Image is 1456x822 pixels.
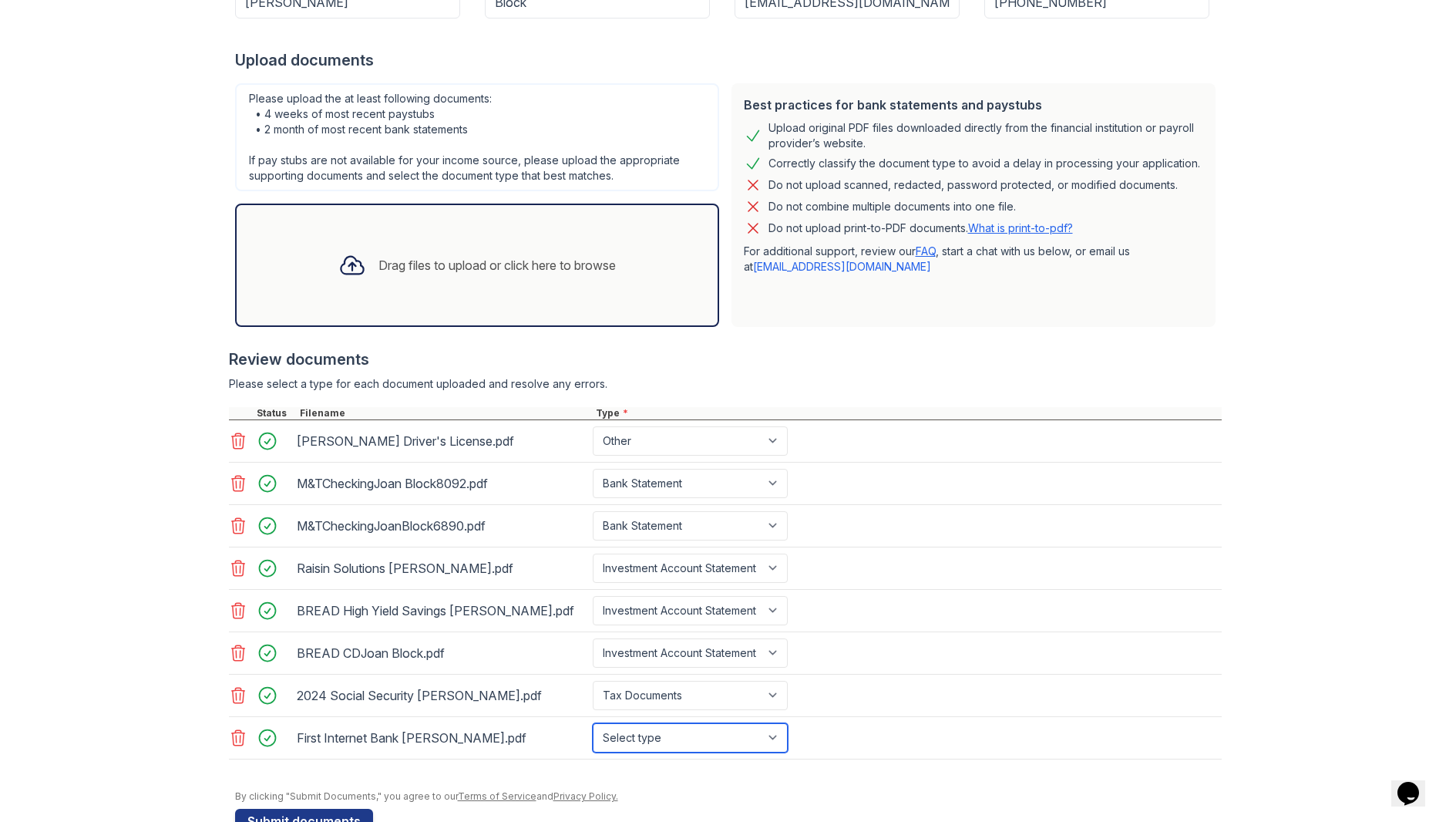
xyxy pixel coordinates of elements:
div: Filename [297,407,593,419]
div: BREAD High Yield Savings [PERSON_NAME].pdf [297,598,587,623]
a: What is print-to-pdf? [968,221,1073,234]
div: Do not upload scanned, redacted, password protected, or modified documents. [768,176,1178,194]
div: By clicking "Submit Documents," you agree to our and [235,790,1222,803]
div: Please upload the at least following documents: • 4 weeks of most recent paystubs • 2 month of mo... [235,83,719,191]
p: Do not upload print-to-PDF documents. [768,221,1073,236]
div: M&TCheckingJoanBlock6890.pdf [297,514,587,538]
a: Privacy Policy. [553,790,618,802]
div: Raisin Solutions [PERSON_NAME].pdf [297,556,587,581]
div: BREAD CDJoan Block.pdf [297,641,587,665]
div: Drag files to upload or click here to browse [378,256,616,275]
div: M&TCheckingJoan Block8092.pdf [297,471,587,496]
div: Please select a type for each document uploaded and resolve any errors. [229,376,1222,392]
p: For additional support, review our , start a chat with us below, or email us at [744,244,1203,275]
div: First Internet Bank [PERSON_NAME].pdf [297,726,587,750]
div: Status [254,407,297,419]
div: Best practices for bank statements and paystubs [744,96,1203,114]
a: [EMAIL_ADDRESS][DOMAIN_NAME] [753,260,931,273]
div: Do not combine multiple documents into one file. [768,197,1016,216]
div: 2024 Social Security [PERSON_NAME].pdf [297,683,587,708]
div: [PERSON_NAME] Driver's License.pdf [297,429,587,453]
div: Upload documents [235,49,1222,71]
a: FAQ [916,244,936,258]
div: Correctly classify the document type to avoid a delay in processing your application. [768,154,1200,173]
div: Type [593,407,1222,419]
div: Upload original PDF files downloaded directly from the financial institution or payroll provider’... [768,120,1203,151]
div: Review documents [229,349,1222,370]
iframe: chat widget [1391,760,1441,807]
a: Terms of Service [458,790,536,802]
